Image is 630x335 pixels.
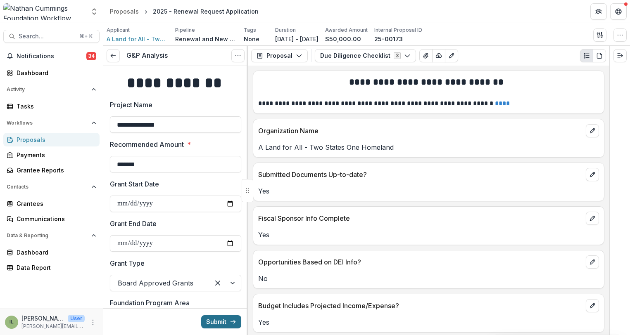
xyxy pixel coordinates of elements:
[10,319,14,325] div: Isaac Luria
[17,68,93,77] div: Dashboard
[110,298,190,308] p: Foundation Program Area
[586,299,599,312] button: edit
[17,135,93,144] div: Proposals
[580,49,593,62] button: Plaintext view
[258,142,599,152] p: A Land for All - Two States One Homeland
[3,229,100,242] button: Open Data & Reporting
[3,212,100,226] a: Communications
[586,255,599,269] button: edit
[3,30,100,43] button: Search...
[110,100,152,110] p: Project Name
[110,258,145,268] p: Grant Type
[110,179,159,189] p: Grant Start Date
[21,323,85,330] p: [PERSON_NAME][EMAIL_ADDRESS][PERSON_NAME][DOMAIN_NAME]
[325,26,368,34] p: Awarded Amount
[107,35,169,43] a: A Land for All - Two States One Homeland
[153,7,259,16] div: 2025 - Renewal Request Application
[86,52,96,60] span: 34
[586,124,599,137] button: edit
[244,35,259,43] p: None
[325,35,361,43] p: $50,000.00
[78,32,94,41] div: ⌘ + K
[88,317,98,327] button: More
[175,35,237,43] p: Renewal and New Grants Pipeline
[258,230,599,240] p: Yes
[3,116,100,130] button: Open Workflows
[244,26,256,34] p: Tags
[610,3,627,20] button: Get Help
[315,49,416,62] button: Due Diligence Checklist3
[3,245,100,259] a: Dashboard
[3,3,85,20] img: Nathan Cummings Foundation Workflow Sandbox logo
[586,168,599,181] button: edit
[110,7,139,16] div: Proposals
[251,49,308,62] button: Proposal
[201,315,241,328] button: Submit
[21,314,64,323] p: [PERSON_NAME]
[231,49,245,62] button: Options
[374,26,422,34] p: Internal Proposal ID
[258,301,582,311] p: Budget Includes Projected Income/Expense?
[3,66,100,80] a: Dashboard
[445,49,458,62] button: Edit as form
[3,148,100,162] a: Payments
[374,35,403,43] p: 25-00173
[7,120,88,126] span: Workflows
[419,49,433,62] button: View Attached Files
[17,248,93,257] div: Dashboard
[613,49,627,62] button: Expand right
[17,215,93,223] div: Communications
[3,50,100,63] button: Notifications34
[7,233,88,238] span: Data & Reporting
[3,163,100,177] a: Grantee Reports
[3,83,100,96] button: Open Activity
[258,257,582,267] p: Opportunities Based on DEI Info?
[17,199,93,208] div: Grantees
[17,102,93,111] div: Tasks
[258,213,582,223] p: Fiscal Sponsor Info Complete
[126,52,168,59] h3: G&P Analysis
[3,197,100,210] a: Grantees
[110,219,157,229] p: Grant End Date
[3,133,100,146] a: Proposals
[107,5,262,17] nav: breadcrumb
[107,26,130,34] p: Applicant
[7,184,88,190] span: Contacts
[258,274,599,283] p: No
[3,99,100,113] a: Tasks
[19,33,74,40] span: Search...
[258,317,599,327] p: Yes
[586,212,599,225] button: edit
[107,5,142,17] a: Proposals
[275,35,319,43] p: [DATE] - [DATE]
[7,87,88,92] span: Activity
[17,53,86,60] span: Notifications
[68,315,85,322] p: User
[258,170,582,179] p: Submitted Documents Up-to-date?
[110,139,184,149] p: Recommended Amount
[3,180,100,193] button: Open Contacts
[88,3,100,20] button: Open entity switcher
[17,166,93,175] div: Grantee Reports
[3,261,100,274] a: Data Report
[275,26,296,34] p: Duration
[17,151,93,159] div: Payments
[175,26,195,34] p: Pipeline
[211,276,224,290] div: Clear selected options
[258,186,599,196] p: Yes
[17,263,93,272] div: Data Report
[590,3,607,20] button: Partners
[258,126,582,136] p: Organization Name
[593,49,606,62] button: PDF view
